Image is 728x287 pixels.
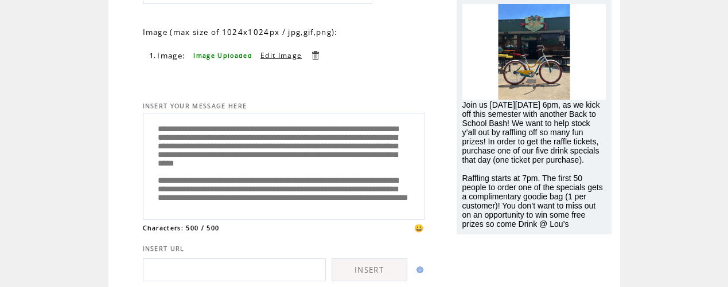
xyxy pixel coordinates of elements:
a: Delete this item [310,50,321,61]
span: 😀 [414,223,425,233]
span: Image: [157,50,185,61]
a: Edit Image [260,50,302,60]
img: help.gif [413,266,423,273]
span: Join us [DATE][DATE] 6pm, as we kick off this semester with another Back to School Bash! We want ... [462,100,603,229]
span: INSERT YOUR MESSAGE HERE [143,102,247,110]
span: INSERT URL [143,245,185,253]
span: Image Uploaded [193,52,252,60]
span: Characters: 500 / 500 [143,224,220,232]
span: 1. [150,52,157,60]
span: Image (max size of 1024x1024px / jpg,gif,png): [143,27,338,37]
a: INSERT [332,258,407,281]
